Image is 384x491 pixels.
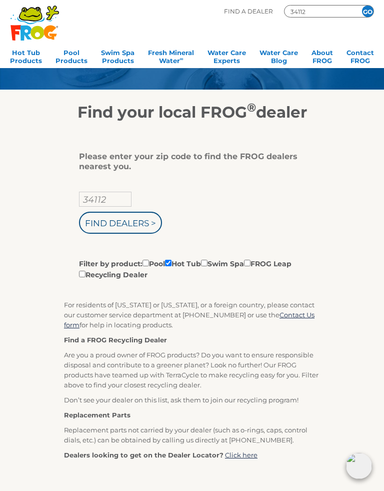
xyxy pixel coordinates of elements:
sup: ® [247,100,256,115]
a: Hot TubProducts [10,46,42,66]
input: Zip Code Form [289,7,349,16]
label: Filter by product: Pool Hot Tub Swim Spa FROG Leap Recycling Dealer [79,258,297,280]
input: Filter by product:PoolHot TubSwim SpaFROG LeapRecycling Dealer [165,260,171,266]
img: openIcon [346,453,372,479]
a: PoolProducts [55,46,87,66]
input: Filter by product:PoolHot TubSwim SpaFROG LeapRecycling Dealer [79,271,85,277]
a: ContactFROG [346,46,374,66]
strong: Find a FROG Recycling Dealer [64,336,167,344]
a: Click here [225,451,257,459]
input: Filter by product:PoolHot TubSwim SpaFROG LeapRecycling Dealer [244,260,250,266]
a: Fresh MineralWater∞ [148,46,194,66]
input: Find Dealers > [79,212,162,234]
div: Please enter your zip code to find the FROG dealers nearest you. [79,152,297,172]
a: Water CareExperts [207,46,246,66]
p: Are you a proud owner of FROG products? Do you want to ensure responsible disposal and contribute... [64,350,320,390]
a: AboutFROG [311,46,333,66]
p: For residents of [US_STATE] or [US_STATE], or a foreign country, please contact our customer serv... [64,300,320,330]
input: Filter by product:PoolHot TubSwim SpaFROG LeapRecycling Dealer [201,260,207,266]
input: GO [362,6,373,17]
a: Water CareBlog [259,46,298,66]
p: Replacement parts not carried by your dealer (such as o-rings, caps, control dials, etc.) can be ... [64,425,320,445]
sup: ∞ [180,56,183,62]
strong: Dealers looking to get on the Dealer Locator? [64,451,223,459]
p: Don’t see your dealer on this list, ask them to join our recycling program! [64,395,320,405]
a: Swim SpaProducts [101,46,134,66]
strong: Replacement Parts [64,411,130,419]
input: Filter by product:PoolHot TubSwim SpaFROG LeapRecycling Dealer [142,260,149,266]
p: Find A Dealer [224,5,273,18]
